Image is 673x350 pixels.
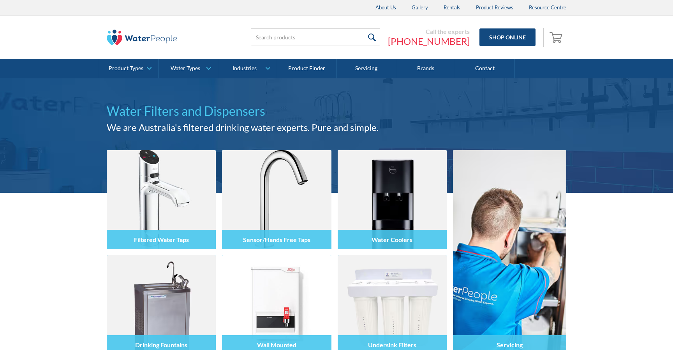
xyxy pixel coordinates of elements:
a: Contact [455,59,514,78]
div: Call the experts [388,28,470,35]
h4: Servicing [497,341,523,348]
div: Industries [233,65,257,72]
a: Industries [218,59,277,78]
img: The Water People [107,30,177,45]
a: Water Types [159,59,217,78]
div: Water Types [171,65,200,72]
a: [PHONE_NUMBER] [388,35,470,47]
a: Shop Online [479,28,536,46]
h4: Wall Mounted [257,341,296,348]
div: Product Types [109,65,143,72]
h4: Sensor/Hands Free Taps [243,236,310,243]
img: Sensor/Hands Free Taps [222,150,331,249]
h4: Drinking Fountains [135,341,187,348]
h4: Undersink Filters [368,341,416,348]
a: Brands [396,59,455,78]
img: Water Coolers [338,150,447,249]
a: Open empty cart [548,28,566,47]
input: Search products [251,28,380,46]
a: Product Finder [277,59,336,78]
a: Product Types [99,59,158,78]
img: shopping cart [550,31,564,43]
h4: Water Coolers [372,236,412,243]
img: Filtered Water Taps [107,150,216,249]
h4: Filtered Water Taps [134,236,189,243]
a: Servicing [337,59,396,78]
